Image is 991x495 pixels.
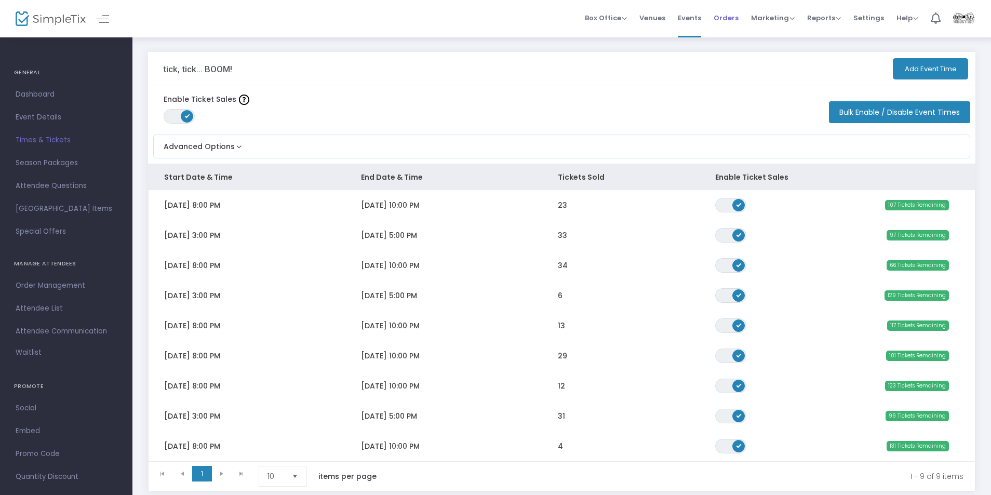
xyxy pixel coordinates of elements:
span: Quantity Discount [16,470,117,484]
span: Attendee Communication [16,325,117,338]
span: Embed [16,424,117,438]
span: [DATE] 10:00 PM [361,320,420,331]
th: Start Date & Time [149,164,345,190]
span: [DATE] 8:00 PM [164,260,220,271]
h3: tick, tick... BOOM! [163,64,232,74]
span: 33 [558,230,567,240]
span: [DATE] 10:00 PM [361,351,420,361]
span: Page 1 [192,466,212,481]
span: 107 Tickets Remaining [885,200,949,210]
span: Events [678,5,701,31]
label: Enable Ticket Sales [164,94,249,105]
span: 123 Tickets Remaining [885,381,949,391]
span: ON [736,352,741,357]
span: Event Details [16,111,117,124]
span: 4 [558,441,563,451]
span: [DATE] 8:00 PM [164,381,220,391]
span: 10 [267,471,284,481]
span: 97 Tickets Remaining [887,230,949,240]
span: [GEOGRAPHIC_DATA] Items [16,202,117,216]
span: Marketing [751,13,795,23]
span: Attendee List [16,302,117,315]
span: [DATE] 10:00 PM [361,381,420,391]
span: 66 Tickets Remaining [887,260,949,271]
button: Bulk Enable / Disable Event Times [829,101,970,123]
span: [DATE] 10:00 PM [361,441,420,451]
kendo-pager-info: 1 - 9 of 9 items [398,466,963,487]
span: [DATE] 8:00 PM [164,351,220,361]
span: Season Packages [16,156,117,170]
span: ON [736,322,741,327]
span: [DATE] 3:00 PM [164,411,220,421]
button: Advanced Options [154,135,244,152]
span: Social [16,402,117,415]
th: End Date & Time [345,164,542,190]
span: [DATE] 5:00 PM [361,411,417,421]
span: 131 Tickets Remaining [887,441,949,451]
span: Help [896,13,918,23]
button: Add Event Time [893,58,968,79]
span: ON [736,382,741,387]
span: Special Offers [16,225,117,238]
span: Settings [853,5,884,31]
span: 29 [558,351,567,361]
span: [DATE] 3:00 PM [164,290,220,301]
span: Reports [807,13,841,23]
th: Tickets Sold [542,164,700,190]
h4: MANAGE ATTENDEES [14,253,118,274]
span: 129 Tickets Remaining [885,290,949,301]
div: Data table [149,164,975,461]
span: 101 Tickets Remaining [886,351,949,361]
span: [DATE] 5:00 PM [361,290,417,301]
span: [DATE] 10:00 PM [361,260,420,271]
span: 23 [558,200,567,210]
img: question-mark [239,95,249,105]
span: Venues [639,5,665,31]
span: ON [736,412,741,418]
span: [DATE] 10:00 PM [361,200,420,210]
h4: GENERAL [14,62,118,83]
th: Enable Ticket Sales [700,164,818,190]
span: ON [736,202,741,207]
span: 12 [558,381,565,391]
h4: PROMOTE [14,376,118,397]
span: [DATE] 3:00 PM [164,230,220,240]
span: Attendee Questions [16,179,117,193]
span: 99 Tickets Remaining [886,411,949,421]
span: 31 [558,411,565,421]
span: Orders [714,5,739,31]
span: Promo Code [16,447,117,461]
span: [DATE] 8:00 PM [164,441,220,451]
span: [DATE] 8:00 PM [164,320,220,331]
span: ON [736,232,741,237]
button: Select [288,466,302,486]
span: ON [736,292,741,297]
span: ON [736,443,741,448]
span: [DATE] 5:00 PM [361,230,417,240]
span: Order Management [16,279,117,292]
span: Times & Tickets [16,133,117,147]
span: 6 [558,290,563,301]
span: ON [736,262,741,267]
span: Dashboard [16,88,117,101]
span: 117 Tickets Remaining [887,320,949,331]
span: [DATE] 8:00 PM [164,200,220,210]
span: Waitlist [16,347,42,358]
span: ON [185,113,190,118]
span: Box Office [585,13,627,23]
span: 34 [558,260,568,271]
label: items per page [318,471,377,481]
span: 13 [558,320,565,331]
